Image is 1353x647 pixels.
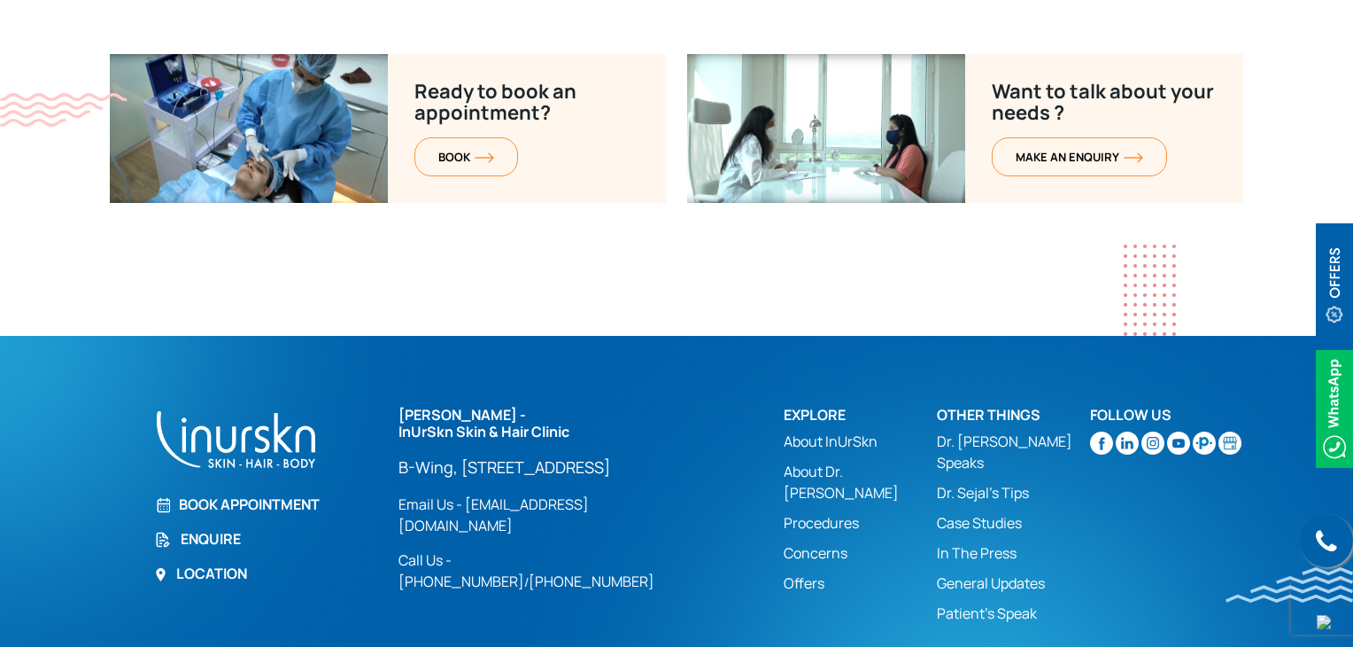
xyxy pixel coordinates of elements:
[937,482,1090,503] a: Dr. Sejal's Tips
[784,542,937,564] a: Concerns
[398,407,692,440] h2: [PERSON_NAME] - InUrSkn Skin & Hair Clinic
[992,81,1217,123] p: Want to talk about your needs ?
[110,54,388,203] img: Want-to-talk-about
[154,531,172,549] img: Enquire
[784,573,937,594] a: Offers
[1124,152,1143,163] img: orange-arrow
[438,149,494,165] span: BOOK
[398,494,692,536] a: Email Us - [EMAIL_ADDRESS][DOMAIN_NAME]
[784,461,937,503] a: About Dr. [PERSON_NAME]
[1316,350,1353,468] img: Whatsappicon
[1116,432,1139,455] img: linkedin
[1316,223,1353,341] img: offerBt
[937,407,1090,424] h2: Other Things
[1317,615,1331,629] img: up-blue-arrow.svg
[937,573,1090,594] a: General Updates
[1218,432,1241,455] img: Skin-and-Hair-Clinic
[1090,432,1113,455] img: facebook
[398,550,524,591] a: Call Us - [PHONE_NUMBER]
[687,54,965,203] img: Ready-to-book
[992,137,1167,176] a: MAKE AN enquiryorange-arrow
[1141,432,1164,455] img: instagram
[154,568,167,581] img: Location
[937,542,1090,564] a: In The Press
[1167,432,1190,455] img: youtube
[154,528,377,550] a: Enquire
[475,152,494,163] img: orange-arrow
[414,81,639,123] p: Ready to book an appointment?
[937,431,1090,473] a: Dr. [PERSON_NAME] Speaks
[154,497,170,513] img: Book Appointment
[1016,149,1143,165] span: MAKE AN enquiry
[784,407,937,424] h2: Explore
[1090,407,1243,424] h2: Follow Us
[1316,398,1353,417] a: Whatsappicon
[937,512,1090,534] a: Case Studies
[414,137,518,176] a: BOOKorange-arrow
[784,512,937,534] a: Procedures
[937,603,1090,624] a: Patient’s Speak
[154,407,318,472] img: inurskn-footer-logo
[1124,245,1176,336] img: dotes1
[398,456,692,478] a: B-Wing, [STREET_ADDRESS]
[784,431,937,452] a: About InUrSkn
[1225,567,1353,603] img: bluewave
[529,572,654,591] a: [PHONE_NUMBER]
[398,407,762,592] div: /
[1193,432,1216,455] img: sejal-saheta-dermatologist
[154,563,377,584] a: Location
[154,494,377,515] a: Book Appointment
